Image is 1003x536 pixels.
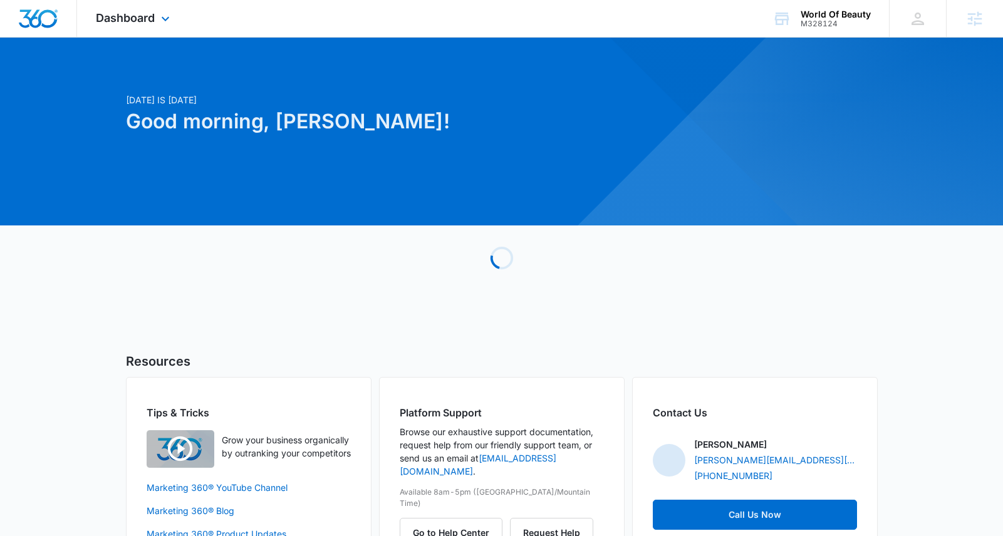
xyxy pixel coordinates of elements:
h1: Good morning, [PERSON_NAME]! [126,106,622,137]
h2: Tips & Tricks [147,405,351,420]
span: Dashboard [96,11,155,24]
button: Call Us Now [653,500,857,530]
p: [PERSON_NAME] [694,438,767,451]
a: Marketing 360® Blog [147,504,351,517]
div: account id [801,19,871,28]
h5: Resources [126,352,878,371]
h2: Contact Us [653,405,857,420]
a: [PERSON_NAME][EMAIL_ADDRESS][PERSON_NAME][DOMAIN_NAME] [694,453,857,466]
img: Quick Overview Video [147,430,214,468]
h2: Platform Support [400,405,604,420]
div: account name [801,9,871,19]
a: Marketing 360® YouTube Channel [147,481,351,494]
p: [DATE] is [DATE] [126,93,622,106]
a: [PHONE_NUMBER] [694,469,772,482]
img: Danielle Billington [653,444,685,477]
p: Grow your business organically by outranking your competitors [222,433,351,460]
p: Available 8am-5pm ([GEOGRAPHIC_DATA]/Mountain Time) [400,487,604,509]
p: Browse our exhaustive support documentation, request help from our friendly support team, or send... [400,425,604,478]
